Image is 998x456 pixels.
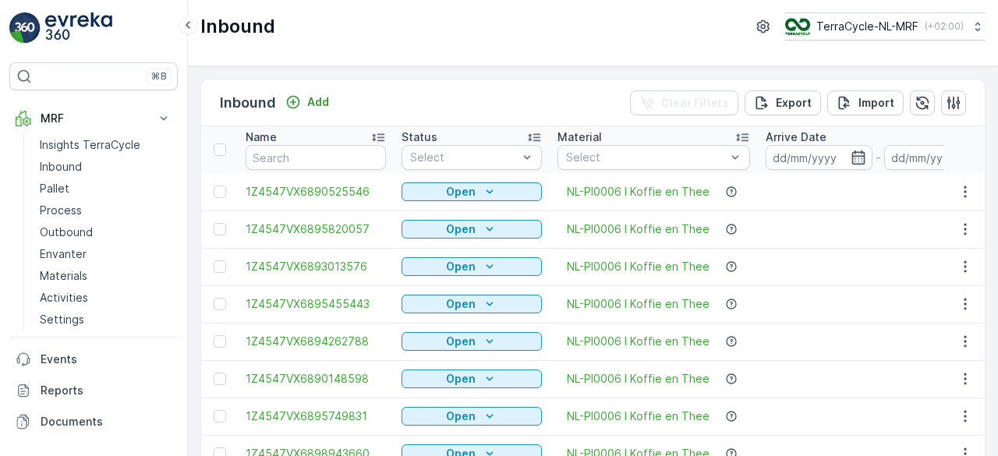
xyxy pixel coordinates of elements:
a: NL-PI0006 I Koffie en Thee [567,184,710,200]
button: Open [402,257,542,276]
p: Open [446,371,476,387]
p: Reports [41,383,172,398]
a: 1Z4547VX6895820057 [246,221,386,237]
a: Reports [9,375,178,406]
span: NL-PI0006 I Koffie en Thee [567,296,710,312]
a: 1Z4547VX6893013576 [246,259,386,274]
p: Inbound [220,92,276,114]
p: TerraCycle-NL-MRF [816,19,918,34]
div: Toggle Row Selected [214,410,226,422]
button: MRF [9,103,178,134]
a: NL-PI0006 I Koffie en Thee [567,371,710,387]
a: Pallet [34,178,178,200]
p: Insights TerraCycle [40,137,140,153]
p: Envanter [40,246,87,262]
p: Status [402,129,437,145]
p: Activities [40,290,88,306]
a: Envanter [34,243,178,265]
p: Inbound [200,14,275,39]
p: Import [858,95,894,111]
p: - [876,148,881,167]
button: Import [827,90,904,115]
a: 1Z4547VX6895455443 [246,296,386,312]
p: ⌘B [151,70,167,83]
button: Open [402,407,542,426]
p: MRF [41,111,147,126]
p: Open [446,408,476,424]
input: Search [246,145,386,170]
button: Export [745,90,821,115]
img: TC_v739CUj.png [785,18,810,35]
p: Open [446,221,476,237]
div: Toggle Row Selected [214,335,226,348]
p: Settings [40,312,84,327]
a: Events [9,344,178,375]
p: Events [41,352,172,367]
p: Select [410,150,518,165]
button: Open [402,182,542,201]
img: logo_light-DOdMpM7g.png [45,12,112,44]
p: Name [246,129,277,145]
img: logo [9,12,41,44]
button: TerraCycle-NL-MRF(+02:00) [785,12,986,41]
a: 1Z4547VX6895749831 [246,408,386,424]
p: Inbound [40,159,82,175]
p: Arrive Date [766,129,826,145]
div: Toggle Row Selected [214,298,226,310]
a: NL-PI0006 I Koffie en Thee [567,259,710,274]
a: 1Z4547VX6890525546 [246,184,386,200]
a: Process [34,200,178,221]
p: Pallet [40,181,69,196]
p: Open [446,334,476,349]
p: Clear Filters [661,95,729,111]
a: Settings [34,309,178,331]
a: NL-PI0006 I Koffie en Thee [567,221,710,237]
p: Open [446,184,476,200]
input: dd/mm/yyyy [766,145,872,170]
a: Inbound [34,156,178,178]
input: dd/mm/yyyy [884,145,991,170]
p: Material [557,129,602,145]
button: Open [402,220,542,239]
button: Open [402,295,542,313]
p: Export [776,95,812,111]
a: NL-PI0006 I Koffie en Thee [567,334,710,349]
a: 1Z4547VX6894262788 [246,334,386,349]
a: Materials [34,265,178,287]
div: Toggle Row Selected [214,373,226,385]
button: Open [402,369,542,388]
a: 1Z4547VX6890148598 [246,371,386,387]
p: Open [446,259,476,274]
button: Open [402,332,542,351]
div: Toggle Row Selected [214,260,226,273]
div: Toggle Row Selected [214,223,226,235]
p: Documents [41,414,172,429]
p: Outbound [40,224,93,240]
p: Materials [40,268,87,284]
a: Documents [9,406,178,437]
a: Outbound [34,221,178,243]
p: Add [307,94,329,110]
p: Select [566,150,726,165]
p: ( +02:00 ) [925,20,964,33]
p: Open [446,296,476,312]
a: Activities [34,287,178,309]
p: Process [40,203,82,218]
div: Toggle Row Selected [214,186,226,198]
a: NL-PI0006 I Koffie en Thee [567,408,710,424]
a: Insights TerraCycle [34,134,178,156]
button: Clear Filters [630,90,738,115]
button: Add [279,93,335,111]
